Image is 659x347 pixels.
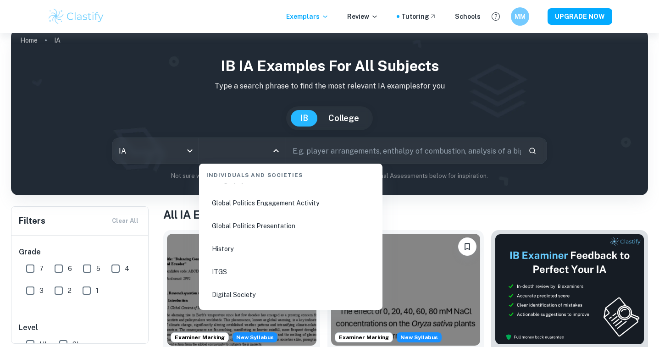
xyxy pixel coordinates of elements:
[458,237,476,256] button: Bookmark
[203,164,379,183] div: Individuals and Societies
[397,332,442,342] span: New Syllabus
[203,284,379,305] li: Digital Society
[96,286,99,296] span: 1
[511,7,529,26] button: MM
[19,215,45,227] h6: Filters
[203,193,379,214] li: Global Politics Engagement Activity
[163,206,648,223] h1: All IA Examples
[525,143,540,159] button: Search
[19,322,142,333] h6: Level
[18,81,641,92] p: Type a search phrase to find the most relevant IA examples for you
[286,11,329,22] p: Exemplars
[233,332,277,342] span: New Syllabus
[203,215,379,237] li: Global Politics Presentation
[347,11,378,22] p: Review
[286,138,521,164] input: E.g. player arrangements, enthalpy of combustion, analysis of a big city...
[488,9,504,24] button: Help and Feedback
[68,264,72,274] span: 6
[233,332,277,342] div: Starting from the May 2026 session, the ESS IA requirements have changed. We created this exempla...
[39,264,44,274] span: 7
[18,55,641,77] h1: IB IA examples for all subjects
[203,261,379,282] li: ITGS
[47,7,105,26] img: Clastify logo
[548,8,612,25] button: UPGRADE NOW
[96,264,100,274] span: 5
[319,110,368,127] button: College
[125,264,129,274] span: 4
[291,110,317,127] button: IB
[39,286,44,296] span: 3
[335,333,393,341] span: Examiner Marking
[455,11,481,22] a: Schools
[203,238,379,259] li: History
[68,286,72,296] span: 2
[167,234,316,346] img: ESS IA example thumbnail: To what extent do CO2 emissions contribu
[54,35,61,45] p: IA
[270,144,282,157] button: Close
[18,171,641,181] p: Not sure what to search for? You can always look through our example Internal Assessments below f...
[331,234,481,346] img: ESS IA example thumbnail: To what extent do diPerent NaCl concentr
[401,11,437,22] a: Tutoring
[171,333,228,341] span: Examiner Marking
[515,11,525,22] h6: MM
[397,332,442,342] div: Starting from the May 2026 session, the ESS IA requirements have changed. We created this exempla...
[495,234,644,345] img: Thumbnail
[19,247,142,258] h6: Grade
[20,34,38,47] a: Home
[112,138,199,164] div: IA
